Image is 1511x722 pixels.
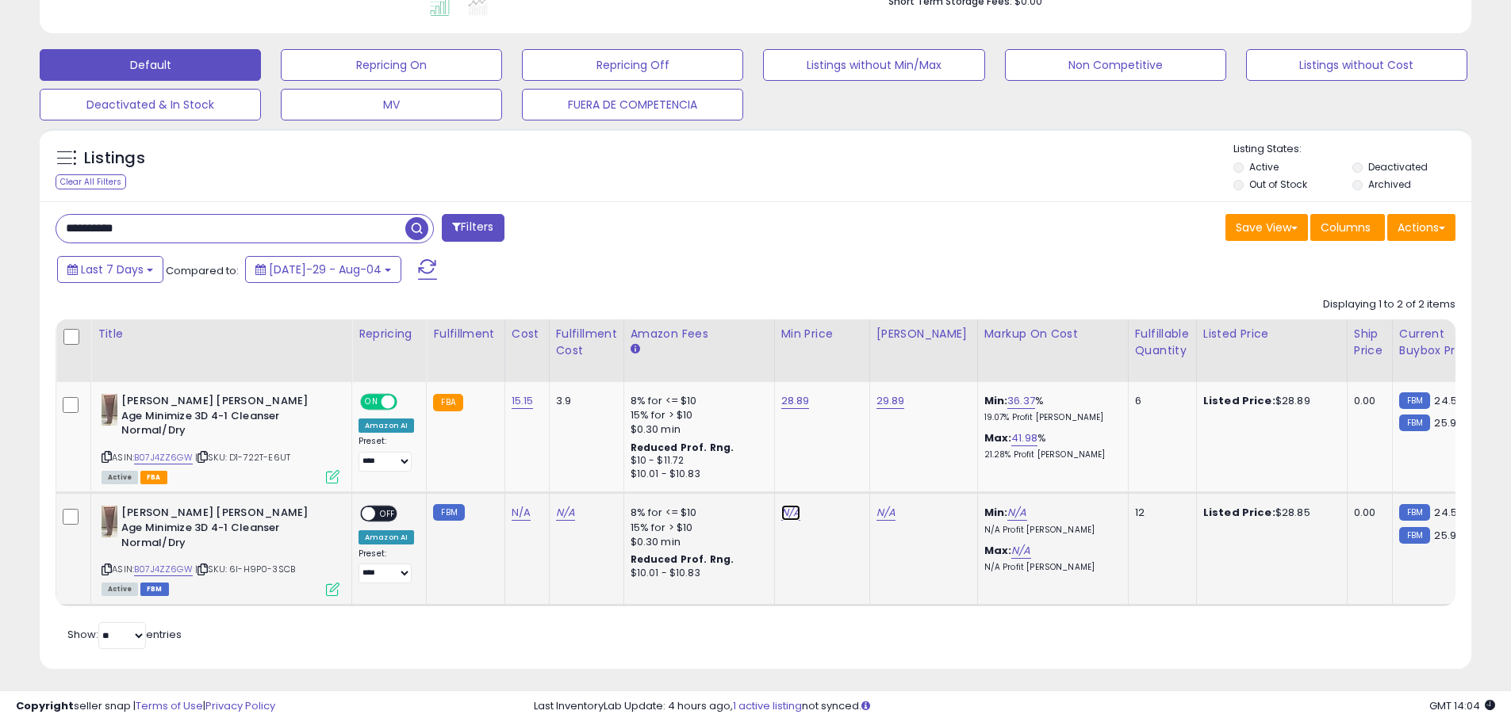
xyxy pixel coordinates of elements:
[984,430,1012,445] b: Max:
[984,543,1012,558] b: Max:
[40,49,261,81] button: Default
[81,262,144,277] span: Last 7 Days
[631,521,762,535] div: 15% for > $10
[984,449,1116,460] p: 21.28% Profit [PERSON_NAME]
[984,562,1116,573] p: N/A Profit [PERSON_NAME]
[733,698,802,713] a: 1 active listing
[1249,178,1307,191] label: Out of Stock
[433,326,497,342] div: Fulfillment
[84,147,145,170] h5: Listings
[56,174,126,189] div: Clear All Filters
[1203,506,1335,520] div: $28.85
[1135,506,1184,520] div: 12
[102,506,339,594] div: ASIN:
[359,530,414,544] div: Amazon AI
[556,394,612,408] div: 3.9
[1434,528,1463,543] span: 25.99
[134,563,193,576] a: B07J4ZZ6GW
[781,505,800,521] a: N/A
[1203,505,1275,520] b: Listed Price:
[1368,178,1411,191] label: Archived
[876,326,971,342] div: [PERSON_NAME]
[166,263,239,278] span: Compared to:
[16,698,74,713] strong: Copyright
[984,326,1122,342] div: Markup on Cost
[1354,506,1380,520] div: 0.00
[205,698,275,713] a: Privacy Policy
[984,393,1008,408] b: Min:
[269,262,382,277] span: [DATE]-29 - Aug-04
[140,583,169,596] span: FBM
[631,394,762,408] div: 8% for <= $10
[359,436,414,472] div: Preset:
[1310,214,1385,241] button: Columns
[781,393,810,409] a: 28.89
[1011,430,1037,446] a: 41.98
[1011,543,1030,559] a: N/A
[359,548,414,584] div: Preset:
[1005,49,1226,81] button: Non Competitive
[195,563,295,575] span: | SKU: 6I-H9P0-3SCB
[1399,527,1430,544] small: FBM
[522,49,743,81] button: Repricing Off
[57,256,163,283] button: Last 7 Days
[16,699,275,714] div: seller snap | |
[1246,49,1467,81] button: Listings without Cost
[102,583,138,596] span: All listings currently available for purchase on Amazon
[1434,393,1457,408] span: 24.5
[136,698,203,713] a: Terms of Use
[1387,214,1455,241] button: Actions
[631,552,734,566] b: Reduced Prof. Rng.
[1434,415,1463,430] span: 25.99
[281,49,502,81] button: Repricing On
[1203,393,1275,408] b: Listed Price:
[984,505,1008,520] b: Min:
[631,506,762,520] div: 8% for <= $10
[134,451,193,464] a: B07J4ZZ6GW
[1429,698,1495,713] span: 2025-08-12 14:04 GMT
[375,507,401,521] span: OFF
[102,506,117,537] img: 216q6+wGYkL._SL40_.jpg
[245,256,401,283] button: [DATE]-29 - Aug-04
[395,395,420,409] span: OFF
[1007,505,1026,521] a: N/A
[631,326,768,342] div: Amazon Fees
[121,506,314,554] b: [PERSON_NAME] [PERSON_NAME] Age Minimize 3D 4-1 Cleanser Normal/Dry
[1321,220,1371,235] span: Columns
[1249,160,1279,174] label: Active
[433,394,462,411] small: FBA
[631,535,762,549] div: $0.30 min
[1135,394,1184,408] div: 6
[67,627,182,642] span: Show: entries
[1399,392,1430,409] small: FBM
[631,422,762,437] div: $0.30 min
[534,699,1495,714] div: Last InventoryLab Update: 4 hours ago, not synced.
[102,471,138,484] span: All listings currently available for purchase on Amazon
[1354,394,1380,408] div: 0.00
[977,319,1128,382] th: The percentage added to the cost of goods (COGS) that forms the calculator for Min & Max prices.
[362,395,382,409] span: ON
[522,89,743,120] button: FUERA DE COMPETENCIA
[359,326,420,342] div: Repricing
[631,408,762,422] div: 15% for > $10
[1233,142,1471,157] p: Listing States:
[1203,394,1335,408] div: $28.89
[876,393,905,409] a: 29.89
[1135,326,1190,359] div: Fulfillable Quantity
[631,441,734,454] b: Reduced Prof. Rng.
[40,89,261,120] button: Deactivated & In Stock
[1225,214,1308,241] button: Save View
[556,326,617,359] div: Fulfillment Cost
[195,451,290,464] span: | SKU: D1-722T-E6UT
[281,89,502,120] button: MV
[512,393,534,409] a: 15.15
[631,567,762,580] div: $10.01 - $10.83
[102,394,339,482] div: ASIN:
[1399,326,1481,359] div: Current Buybox Price
[984,525,1116,536] p: N/A Profit [PERSON_NAME]
[984,394,1116,423] div: %
[512,505,531,521] a: N/A
[876,505,895,521] a: N/A
[1007,393,1035,409] a: 36.37
[984,431,1116,460] div: %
